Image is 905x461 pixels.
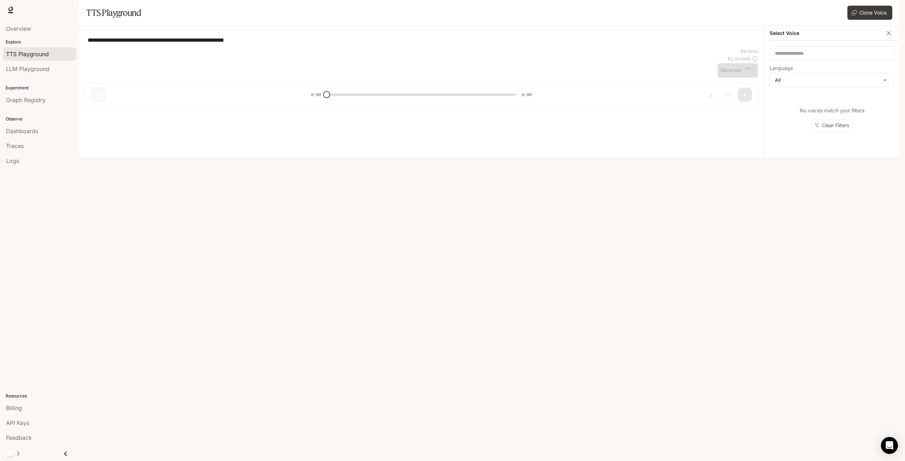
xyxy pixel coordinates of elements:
[847,6,892,20] button: Clone Voice
[770,73,894,87] div: All
[800,107,864,114] p: No voices match your filters
[741,48,758,54] p: 64 / 1000
[770,66,793,71] p: Language
[811,120,853,131] button: Clear Filters
[86,6,141,20] h1: TTS Playground
[881,437,898,454] div: Open Intercom Messenger
[728,56,751,62] p: $ 0.000640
